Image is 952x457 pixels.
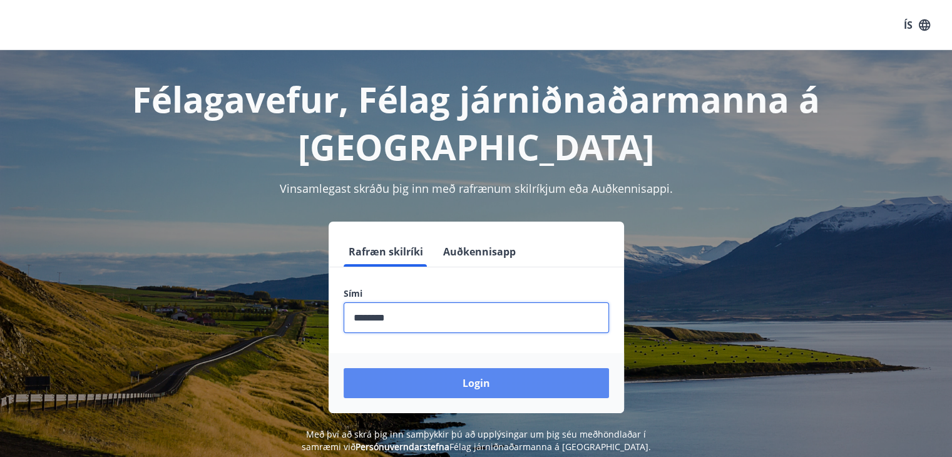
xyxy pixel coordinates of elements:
label: Sími [344,287,609,300]
button: Auðkennisapp [438,237,521,267]
h1: Félagavefur, Félag járniðnaðarmanna á [GEOGRAPHIC_DATA] [41,75,912,170]
span: Vinsamlegast skráðu þig inn með rafrænum skilríkjum eða Auðkennisappi. [280,181,673,196]
a: Persónuverndarstefna [356,441,449,453]
button: Rafræn skilríki [344,237,428,267]
button: Login [344,368,609,398]
span: Með því að skrá þig inn samþykkir þú að upplýsingar um þig séu meðhöndlaðar í samræmi við Félag j... [302,428,651,453]
button: ÍS [897,14,937,36]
